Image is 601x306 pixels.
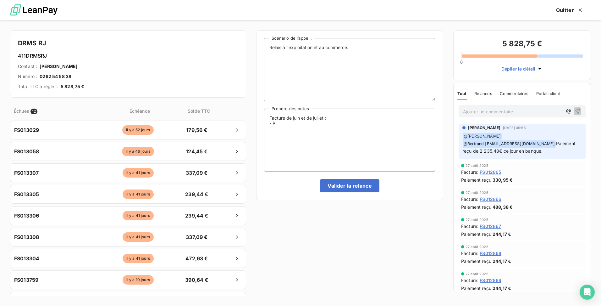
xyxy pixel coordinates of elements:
span: 179,56 € [180,126,213,134]
span: @ [PERSON_NAME] [463,133,502,140]
span: Paiement reçu [461,231,491,237]
span: FS012866 [480,196,501,202]
span: 12 [30,109,37,114]
span: il y a 41 jours [123,211,154,220]
span: 244,17 € [493,231,511,237]
span: 27 août 2025 [466,191,488,195]
span: FS013759 [14,276,38,284]
span: FS013304 [14,255,39,262]
span: FS013305 [14,190,39,198]
span: 0262 54 58 38 [40,73,71,80]
span: il y a 41 jours [123,168,154,178]
span: 472,63 € [180,255,213,262]
span: Paiement reçu [461,285,491,292]
textarea: Relais à l'exploitation et au commerce. [264,38,435,101]
span: Numéro : [18,73,37,80]
span: Facture : [461,223,478,229]
span: Paiement reçu [461,258,491,264]
span: Facture : [461,277,478,284]
span: 27 août 2025 [466,164,488,167]
textarea: Facture de juin et de juillet : - P [264,109,435,172]
span: Tout [457,91,467,96]
span: 27 août 2025 [466,245,488,249]
span: FS012865 [480,169,501,175]
span: Facture : [461,250,478,257]
span: FS012869 [480,277,501,284]
span: 27 août 2025 [466,218,488,222]
img: logo LeanPay [10,2,58,19]
span: 244,17 € [493,258,511,264]
span: Facture : [461,169,478,175]
span: Paiement reçu [461,177,491,183]
span: [PERSON_NAME] [468,125,500,131]
span: 5 828,75 € [61,83,85,90]
span: Solde TTC [182,108,215,114]
span: Paiement reçu [461,204,491,210]
span: 0 [460,59,463,65]
span: 244,17 € [493,285,511,292]
button: Quitter [549,3,591,17]
span: 337,09 € [180,169,213,177]
span: [DATE] 09:55 [503,126,526,130]
span: Total TTC à régler : [18,83,58,90]
span: il y a 46 jours [122,147,154,156]
span: Contact : [18,63,37,70]
span: il y a 41 jours [123,254,154,263]
span: Échéance [98,108,181,114]
button: Valider la relance [320,179,379,192]
span: Déplier le détail [501,65,536,72]
span: FS013029 [14,126,39,134]
span: 27 août 2025 [466,272,488,276]
span: 330,95 € [493,177,513,183]
span: il y a 41 jours [123,232,154,242]
span: 488,38 € [493,204,513,210]
span: FS013307 [14,169,39,177]
span: [PERSON_NAME] [40,63,77,70]
span: FS012867 [480,223,501,229]
h4: DRMS RJ [18,38,238,48]
span: Relances [474,91,492,96]
span: Commentaires [500,91,529,96]
h3: 5 828,75 € [461,38,583,51]
button: Déplier le détail [499,65,545,72]
span: Facture : [461,196,478,202]
span: FS012868 [480,250,501,257]
span: FS013058 [14,148,39,155]
span: FS013308 [14,233,39,241]
span: 124,45 € [180,148,213,155]
span: Échues [14,108,29,114]
span: il y a 41 jours [123,190,154,199]
span: 239,44 € [180,212,213,219]
h6: 411DRMSRJ [18,52,238,59]
span: @ Bertrand [EMAIL_ADDRESS][DOMAIN_NAME] [463,140,556,148]
span: Paiement reçu de 2 235.48€ ce jour en banque. [462,141,577,154]
span: 337,09 € [180,233,213,241]
span: 239,44 € [180,190,213,198]
span: FS013306 [14,212,39,219]
div: Open Intercom Messenger [580,285,595,300]
span: 390,64 € [180,276,213,284]
span: Portail client [536,91,560,96]
span: il y a 52 jours [122,125,154,135]
span: il y a 10 jours [123,275,154,285]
